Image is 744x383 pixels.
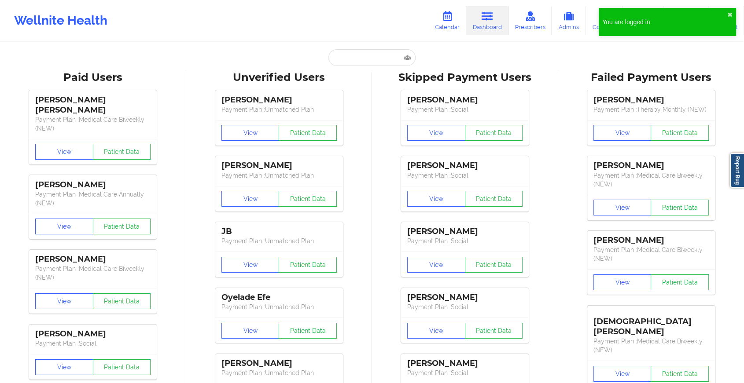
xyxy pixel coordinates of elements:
[407,105,523,114] p: Payment Plan : Social
[651,200,709,215] button: Patient Data
[407,292,523,303] div: [PERSON_NAME]
[93,144,151,160] button: Patient Data
[727,11,733,18] button: close
[35,293,93,309] button: View
[407,358,523,368] div: [PERSON_NAME]
[35,180,151,190] div: [PERSON_NAME]
[651,125,709,141] button: Patient Data
[564,71,738,84] div: Failed Payment Users
[221,237,337,245] p: Payment Plan : Unmatched Plan
[221,105,337,114] p: Payment Plan : Unmatched Plan
[221,257,280,273] button: View
[407,237,523,245] p: Payment Plan : Social
[552,6,586,35] a: Admins
[35,144,93,160] button: View
[593,200,652,215] button: View
[35,190,151,208] p: Payment Plan : Medical Care Annually (NEW)
[35,264,151,282] p: Payment Plan : Medical Care Biweekly (NEW)
[407,368,523,377] p: Payment Plan : Social
[602,18,727,26] div: You are logged in
[279,323,337,339] button: Patient Data
[279,257,337,273] button: Patient Data
[508,6,552,35] a: Prescribers
[593,235,709,245] div: [PERSON_NAME]
[593,245,709,263] p: Payment Plan : Medical Care Biweekly (NEW)
[651,274,709,290] button: Patient Data
[407,257,465,273] button: View
[407,303,523,311] p: Payment Plan : Social
[407,125,465,141] button: View
[593,274,652,290] button: View
[466,6,508,35] a: Dashboard
[221,171,337,180] p: Payment Plan : Unmatched Plan
[428,6,466,35] a: Calendar
[586,6,622,35] a: Coaches
[279,191,337,207] button: Patient Data
[221,368,337,377] p: Payment Plan : Unmatched Plan
[221,292,337,303] div: Oyelade Efe
[407,171,523,180] p: Payment Plan : Social
[378,71,552,84] div: Skipped Payment Users
[93,359,151,375] button: Patient Data
[465,257,523,273] button: Patient Data
[93,219,151,234] button: Patient Data
[593,366,652,382] button: View
[465,191,523,207] button: Patient Data
[35,339,151,348] p: Payment Plan : Social
[407,323,465,339] button: View
[593,310,709,337] div: [DEMOGRAPHIC_DATA][PERSON_NAME]
[221,226,337,237] div: JB
[407,160,523,171] div: [PERSON_NAME]
[407,95,523,105] div: [PERSON_NAME]
[651,366,709,382] button: Patient Data
[279,125,337,141] button: Patient Data
[93,293,151,309] button: Patient Data
[35,115,151,133] p: Payment Plan : Medical Care Biweekly (NEW)
[221,303,337,311] p: Payment Plan : Unmatched Plan
[593,105,709,114] p: Payment Plan : Therapy Monthly (NEW)
[221,191,280,207] button: View
[593,171,709,189] p: Payment Plan : Medical Care Biweekly (NEW)
[35,254,151,264] div: [PERSON_NAME]
[465,323,523,339] button: Patient Data
[221,323,280,339] button: View
[221,95,337,105] div: [PERSON_NAME]
[407,226,523,237] div: [PERSON_NAME]
[221,160,337,171] div: [PERSON_NAME]
[593,160,709,171] div: [PERSON_NAME]
[593,337,709,354] p: Payment Plan : Medical Care Biweekly (NEW)
[593,95,709,105] div: [PERSON_NAME]
[35,219,93,234] button: View
[192,71,366,84] div: Unverified Users
[221,125,280,141] button: View
[407,191,465,207] button: View
[221,358,337,368] div: [PERSON_NAME]
[35,329,151,339] div: [PERSON_NAME]
[730,153,744,188] a: Report Bug
[35,95,151,115] div: [PERSON_NAME] [PERSON_NAME]
[6,71,180,84] div: Paid Users
[593,125,652,141] button: View
[35,359,93,375] button: View
[465,125,523,141] button: Patient Data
